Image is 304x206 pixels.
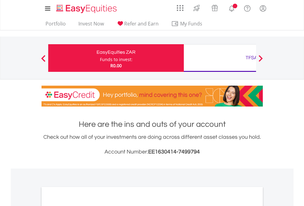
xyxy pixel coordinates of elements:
span: My Funds [171,20,211,28]
a: Invest Now [76,21,106,30]
img: EasyCredit Promotion Banner [41,86,263,107]
div: Funds to invest: [100,56,132,63]
a: Refer and Earn [114,21,161,30]
a: My Profile [255,2,271,15]
a: FAQ's and Support [239,2,255,14]
a: Home page [54,2,119,14]
img: EasyEquities_Logo.png [55,4,119,14]
span: R0.00 [110,63,122,68]
a: Portfolio [43,21,68,30]
span: Refer and Earn [124,20,159,27]
div: EasyEquities ZAR [52,48,180,56]
img: grid-menu-icon.svg [177,5,184,11]
div: Check out how all of your investments are doing across different asset classes you hold. [41,133,263,156]
a: Vouchers [206,2,224,13]
span: EE1630414-7499794 [148,149,200,155]
h1: Here are the ins and outs of your account [41,119,263,130]
button: Next [255,58,267,64]
a: AppsGrid [173,2,188,11]
a: Notifications [224,2,239,14]
img: vouchers-v2.svg [210,3,220,13]
img: thrive-v2.svg [191,3,202,13]
h3: Account Number: [41,148,263,156]
button: Previous [37,58,49,64]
